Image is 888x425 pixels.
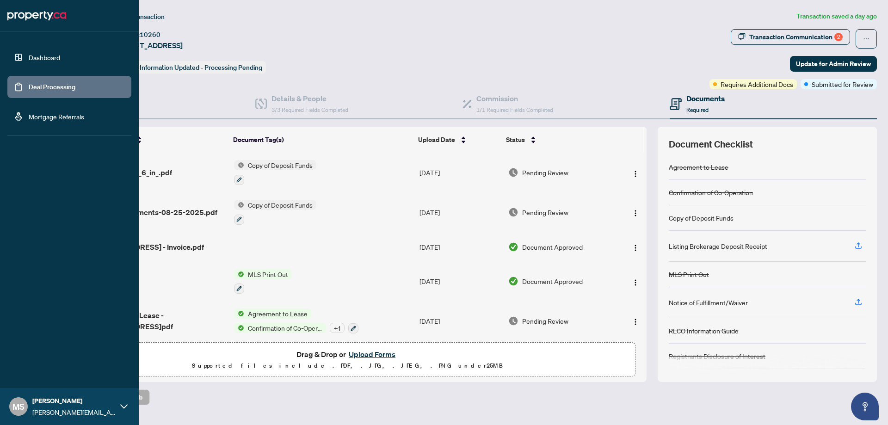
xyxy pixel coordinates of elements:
[416,153,504,192] td: [DATE]
[669,297,748,308] div: Notice of Fulfillment/Waiver
[32,407,116,417] span: [PERSON_NAME][EMAIL_ADDRESS][DOMAIN_NAME]
[234,323,244,333] img: Status Icon
[234,308,244,319] img: Status Icon
[330,323,345,333] div: + 1
[244,308,311,319] span: Agreement to Lease
[522,276,583,286] span: Document Approved
[522,167,568,178] span: Pending Review
[796,11,877,22] article: Transaction saved a day ago
[669,138,753,151] span: Document Checklist
[29,53,60,62] a: Dashboard
[271,106,348,113] span: 3/3 Required Fields Completed
[476,106,553,113] span: 1/1 Required Fields Completed
[632,209,639,217] img: Logo
[476,93,553,104] h4: Commission
[234,160,244,170] img: Status Icon
[834,33,843,41] div: 2
[863,36,869,42] span: ellipsis
[65,360,629,371] p: Supported files include .PDF, .JPG, .JPEG, .PNG under 25 MB
[244,200,316,210] span: Copy of Deposit Funds
[508,167,518,178] img: Document Status
[32,396,116,406] span: [PERSON_NAME]
[244,323,326,333] span: Confirmation of Co-Operation
[506,135,525,145] span: Status
[416,232,504,262] td: [DATE]
[508,207,518,217] img: Document Status
[628,274,643,289] button: Logo
[115,40,183,51] span: [STREET_ADDRESS]
[234,160,316,185] button: Status IconCopy of Deposit Funds
[796,56,871,71] span: Update for Admin Review
[87,127,229,153] th: (7) File Name
[731,29,850,45] button: Transaction Communication2
[229,127,414,153] th: Document Tag(s)
[686,106,709,113] span: Required
[508,316,518,326] img: Document Status
[632,170,639,178] img: Logo
[632,279,639,286] img: Logo
[669,187,753,197] div: Confirmation of Co-Operation
[234,269,244,279] img: Status Icon
[669,241,767,251] div: Listing Brokerage Deposit Receipt
[12,400,25,413] span: MS
[7,8,66,23] img: logo
[346,348,398,360] button: Upload Forms
[790,56,877,72] button: Update for Admin Review
[522,242,583,252] span: Document Approved
[60,343,635,377] span: Drag & Drop orUpload FormsSupported files include .PDF, .JPG, .JPEG, .PNG under25MB
[91,207,217,218] span: digisign-documents-08-25-2025.pdf
[91,310,227,332] span: Agreement to Lease - [STREET_ADDRESS]pdf
[628,240,643,254] button: Logo
[522,207,568,217] span: Pending Review
[91,241,204,253] span: [STREET_ADDRESS] - Invoice.pdf
[749,30,843,44] div: Transaction Communication
[721,79,793,89] span: Requires Additional Docs
[508,242,518,252] img: Document Status
[632,244,639,252] img: Logo
[244,160,316,170] span: Copy of Deposit Funds
[669,162,728,172] div: Agreement to Lease
[632,318,639,326] img: Logo
[851,393,879,420] button: Open asap
[140,31,160,39] span: 10260
[522,316,568,326] span: Pending Review
[686,93,725,104] h4: Documents
[140,63,262,72] span: Information Updated - Processing Pending
[502,127,612,153] th: Status
[244,269,292,279] span: MLS Print Out
[234,308,358,333] button: Status IconAgreement to LeaseStatus IconConfirmation of Co-Operation+1
[29,112,84,121] a: Mortgage Referrals
[29,83,75,91] a: Deal Processing
[271,93,348,104] h4: Details & People
[669,326,739,336] div: RECO Information Guide
[628,314,643,328] button: Logo
[669,269,709,279] div: MLS Print Out
[628,165,643,180] button: Logo
[416,262,504,302] td: [DATE]
[414,127,503,153] th: Upload Date
[234,269,292,294] button: Status IconMLS Print Out
[416,192,504,232] td: [DATE]
[416,301,504,341] td: [DATE]
[296,348,398,360] span: Drag & Drop or
[234,200,316,225] button: Status IconCopy of Deposit Funds
[234,200,244,210] img: Status Icon
[418,135,455,145] span: Upload Date
[628,205,643,220] button: Logo
[115,12,165,21] span: View Transaction
[115,61,266,74] div: Status:
[669,351,765,361] div: Registrants Disclosure of Interest
[812,79,873,89] span: Submitted for Review
[508,276,518,286] img: Document Status
[669,213,734,223] div: Copy of Deposit Funds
